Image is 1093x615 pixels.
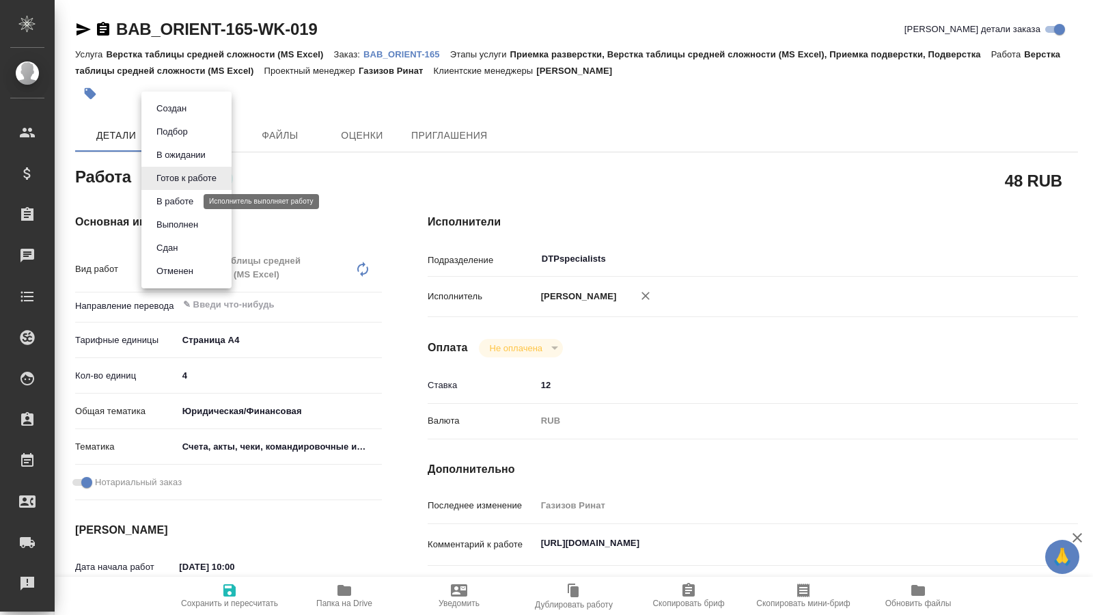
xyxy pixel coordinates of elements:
button: Подбор [152,124,192,139]
button: Отменен [152,264,197,279]
button: Готов к работе [152,171,221,186]
button: Создан [152,101,191,116]
button: В работе [152,194,197,209]
button: Выполнен [152,217,202,232]
button: В ожидании [152,148,210,163]
button: Сдан [152,241,182,256]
